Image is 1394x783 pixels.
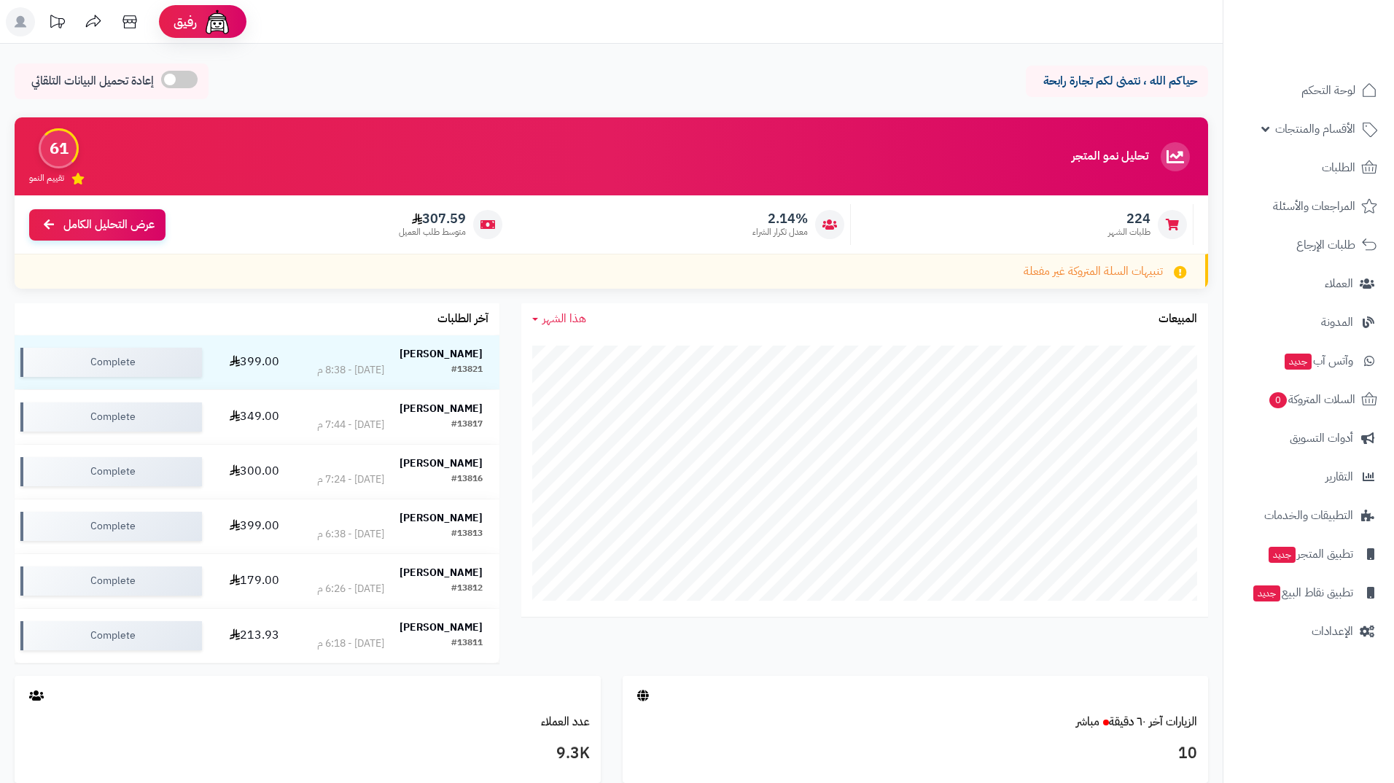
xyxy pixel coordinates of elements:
[1232,343,1385,378] a: وآتس آبجديد
[1232,189,1385,224] a: المراجعات والأسئلة
[1076,713,1099,731] small: مباشر
[542,310,586,327] span: هذا الشهر
[400,565,483,580] strong: [PERSON_NAME]
[451,582,483,596] div: #13812
[1232,537,1385,572] a: تطبيق المتجرجديد
[400,620,483,635] strong: [PERSON_NAME]
[752,211,808,227] span: 2.14%
[1232,150,1385,185] a: الطلبات
[208,390,300,444] td: 349.00
[1037,73,1197,90] p: حياكم الله ، نتمنى لكم تجارة رابحة
[1232,498,1385,533] a: التطبيقات والخدمات
[1159,313,1197,326] h3: المبيعات
[541,713,590,731] a: عدد العملاء
[1232,575,1385,610] a: تطبيق نقاط البيعجديد
[1269,547,1296,563] span: جديد
[1312,621,1353,642] span: الإعدادات
[1269,391,1288,409] span: 0
[1295,25,1380,55] img: logo-2.png
[317,418,384,432] div: [DATE] - 7:44 م
[437,313,488,326] h3: آخر الطلبات
[399,211,466,227] span: 307.59
[29,172,64,184] span: تقييم النمو
[1232,421,1385,456] a: أدوات التسويق
[400,510,483,526] strong: [PERSON_NAME]
[634,741,1198,766] h3: 10
[400,401,483,416] strong: [PERSON_NAME]
[208,609,300,663] td: 213.93
[1252,583,1353,603] span: تطبيق نقاط البيع
[451,363,483,378] div: #13821
[1325,273,1353,294] span: العملاء
[317,636,384,651] div: [DATE] - 6:18 م
[29,209,166,241] a: عرض التحليل الكامل
[20,566,202,596] div: Complete
[1232,266,1385,301] a: العملاء
[532,311,586,327] a: هذا الشهر
[317,582,384,596] div: [DATE] - 6:26 م
[39,7,75,40] a: تحديثات المنصة
[20,402,202,432] div: Complete
[1301,80,1355,101] span: لوحة التحكم
[1024,263,1163,280] span: تنبيهات السلة المتروكة غير مفعلة
[208,499,300,553] td: 399.00
[752,226,808,238] span: معدل تكرار الشراء
[20,348,202,377] div: Complete
[1275,119,1355,139] span: الأقسام والمنتجات
[1232,227,1385,262] a: طلبات الإرجاع
[1108,226,1150,238] span: طلبات الشهر
[1268,389,1355,410] span: السلات المتروكة
[451,636,483,651] div: #13811
[20,457,202,486] div: Complete
[399,226,466,238] span: متوسط طلب العميل
[1290,428,1353,448] span: أدوات التسويق
[451,472,483,487] div: #13816
[174,13,197,31] span: رفيق
[1322,157,1355,178] span: الطلبات
[1267,544,1353,564] span: تطبيق المتجر
[1264,505,1353,526] span: التطبيقات والخدمات
[317,527,384,542] div: [DATE] - 6:38 م
[400,456,483,471] strong: [PERSON_NAME]
[317,472,384,487] div: [DATE] - 7:24 م
[1325,467,1353,487] span: التقارير
[1253,585,1280,601] span: جديد
[20,621,202,650] div: Complete
[208,554,300,608] td: 179.00
[1232,614,1385,649] a: الإعدادات
[208,335,300,389] td: 399.00
[317,363,384,378] div: [DATE] - 8:38 م
[1283,351,1353,371] span: وآتس آب
[1108,211,1150,227] span: 224
[1273,196,1355,217] span: المراجعات والأسئلة
[203,7,232,36] img: ai-face.png
[451,527,483,542] div: #13813
[1285,354,1312,370] span: جديد
[400,346,483,362] strong: [PERSON_NAME]
[1232,382,1385,417] a: السلات المتروكة0
[31,73,154,90] span: إعادة تحميل البيانات التلقائي
[63,217,155,233] span: عرض التحليل الكامل
[1072,150,1148,163] h3: تحليل نمو المتجر
[208,445,300,499] td: 300.00
[1232,305,1385,340] a: المدونة
[1296,235,1355,255] span: طلبات الإرجاع
[1232,459,1385,494] a: التقارير
[1321,312,1353,332] span: المدونة
[1076,713,1197,731] a: الزيارات آخر ٦٠ دقيقةمباشر
[451,418,483,432] div: #13817
[1232,73,1385,108] a: لوحة التحكم
[26,741,590,766] h3: 9.3K
[20,512,202,541] div: Complete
